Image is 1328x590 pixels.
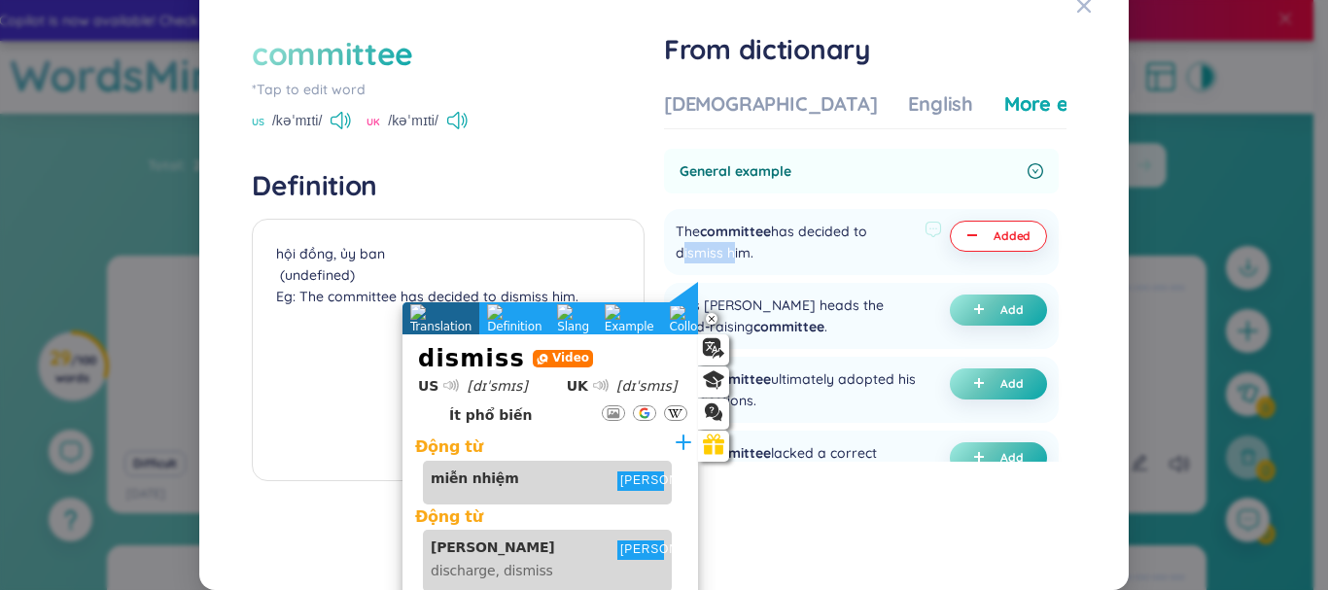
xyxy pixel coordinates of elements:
div: The ultimately adopted his suggestions. [676,368,917,411]
h1: From dictionary [664,32,1066,67]
div: *Tap to edit word [252,79,645,100]
span: committee [700,223,771,240]
span: plus [973,303,993,317]
div: English [908,90,973,118]
button: plus [950,442,1047,473]
button: plus [950,295,1047,326]
span: UK [367,115,380,130]
span: Added [994,228,1031,244]
span: Add [1000,302,1024,318]
span: /kəˈmɪti/ [272,110,322,131]
h4: Definition [252,168,645,203]
div: More examples [1004,90,1145,118]
button: plus [950,368,1047,399]
textarea: hội đồng, ủy ban (undefined) Eg: The committee has decided to dismiss him. [252,219,645,481]
div: [DEMOGRAPHIC_DATA] [664,90,877,118]
span: committee [753,318,824,335]
span: committee [700,370,771,388]
span: Add [1000,376,1024,392]
span: right-circle [1028,163,1043,179]
span: Add [1000,450,1024,466]
button: minus [950,221,1047,252]
span: General example [680,160,1020,182]
span: plus [973,377,993,391]
span: US [252,115,264,130]
span: plus [973,451,993,465]
div: The lacked a correct estimate of his ability. [676,442,917,485]
span: minus [966,229,986,243]
div: committee [252,32,413,75]
span: /kəˈmɪti/ [388,110,437,131]
div: Mrs [PERSON_NAME] heads the fund-raising . [676,295,917,337]
span: committee [700,444,771,462]
div: The has decided to dismiss him. [676,221,917,263]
